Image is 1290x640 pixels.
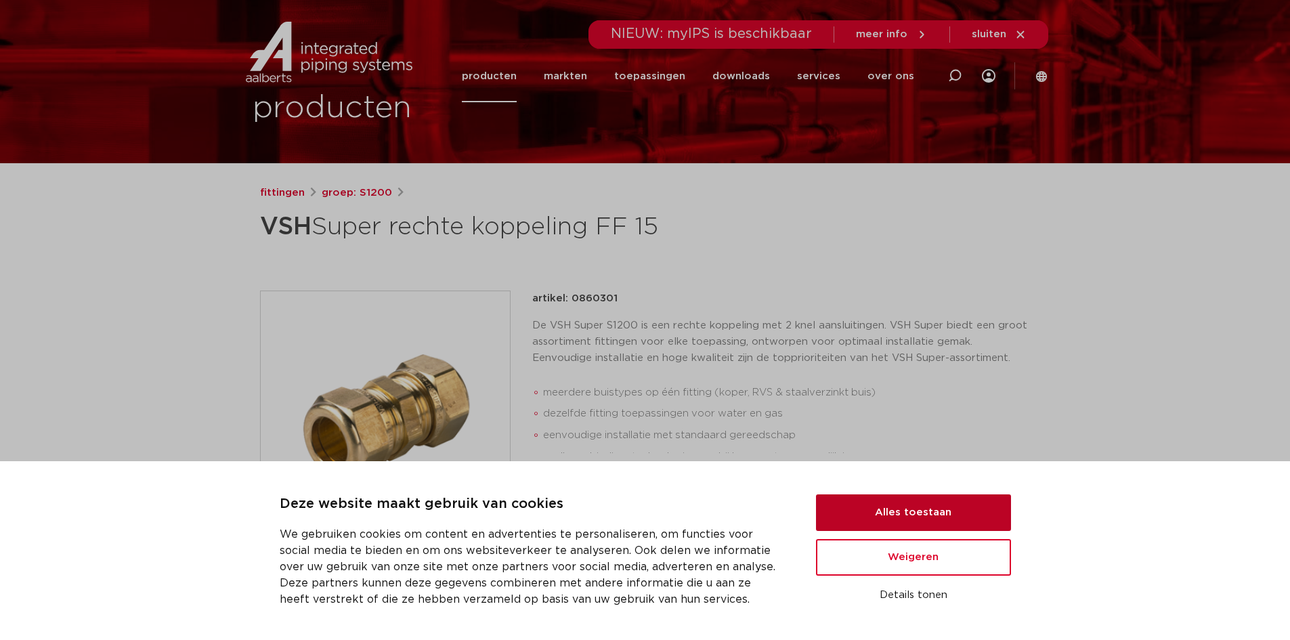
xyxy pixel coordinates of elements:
a: services [797,50,840,102]
a: sluiten [972,28,1027,41]
strong: VSH [260,215,311,239]
div: my IPS [982,61,995,91]
span: NIEUW: myIPS is beschikbaar [611,27,812,41]
li: dezelfde fitting toepassingen voor water en gas [543,403,1031,425]
a: groep: S1200 [322,185,392,201]
li: meerdere buistypes op één fitting (koper, RVS & staalverzinkt buis) [543,382,1031,404]
img: Product Image for VSH Super rechte koppeling FF 15 [261,291,510,540]
li: snelle verbindingstechnologie waarbij her-montage mogelijk is [543,446,1031,468]
button: Details tonen [816,584,1011,607]
a: toepassingen [614,50,685,102]
a: markten [544,50,587,102]
p: Deze website maakt gebruik van cookies [280,494,783,515]
a: producten [462,50,517,102]
a: downloads [712,50,770,102]
p: De VSH Super S1200 is een rechte koppeling met 2 knel aansluitingen. VSH Super biedt een groot as... [532,318,1031,366]
a: meer info [856,28,928,41]
span: meer info [856,29,907,39]
div: lees meer [532,458,1031,475]
h1: producten [253,87,412,130]
span: sluiten [972,29,1006,39]
h1: Super rechte koppeling FF 15 [260,207,769,247]
a: fittingen [260,185,305,201]
button: Weigeren [816,539,1011,576]
li: eenvoudige installatie met standaard gereedschap [543,425,1031,446]
p: We gebruiken cookies om content en advertenties te personaliseren, om functies voor social media ... [280,526,783,607]
nav: Menu [462,50,914,102]
p: artikel: 0860301 [532,291,618,307]
button: Alles toestaan [816,494,1011,531]
a: over ons [867,50,914,102]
